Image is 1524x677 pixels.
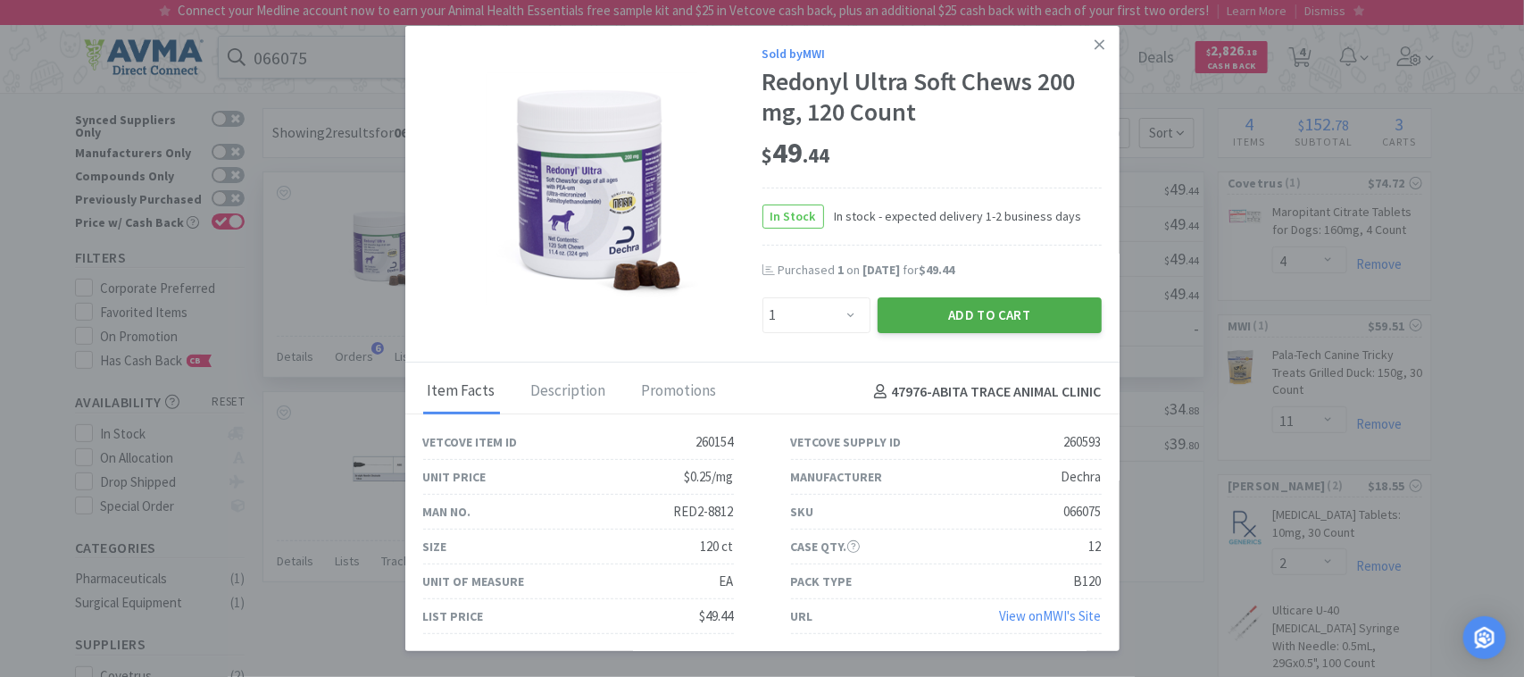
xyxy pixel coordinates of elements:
div: Sold by MWI [762,44,1102,63]
div: $0.25/mg [685,466,734,488]
div: Open Intercom Messenger [1463,616,1506,659]
span: In stock - expected delivery 1-2 business days [824,206,1082,226]
div: Unit of Measure [423,572,525,591]
div: List Price [423,606,484,626]
div: Description [527,370,611,414]
div: Promotions [637,370,721,414]
span: . 44 [804,143,830,168]
span: 49 [762,135,830,171]
div: SKU [791,502,814,522]
div: 12 [1089,536,1102,557]
div: 260154 [696,431,734,453]
div: Manufacturer [791,467,883,487]
img: 17fe7fd67f8d48c89406851592730f26_260593.png [486,72,698,305]
span: [DATE] [863,262,901,278]
a: View onMWI's Site [1000,607,1102,624]
div: Vetcove Supply ID [791,432,902,452]
div: Item Facts [423,370,500,414]
div: Purchased on for [779,262,1102,280]
div: Case Qty. [791,537,860,556]
div: Vetcove Item ID [423,432,518,452]
div: 066075 [1064,501,1102,522]
div: Pack Type [791,572,853,591]
div: Redonyl Ultra Soft Chews 200 mg, 120 Count [762,67,1102,127]
span: In Stock [763,205,823,228]
div: RED2-8812 [674,501,734,522]
div: Dechra [1062,466,1102,488]
div: B120 [1074,571,1102,592]
div: URL [791,606,813,626]
div: 120 ct [701,536,734,557]
button: Add to Cart [878,297,1102,333]
div: Unit Price [423,467,487,487]
span: 1 [838,262,845,278]
h4: 47976 - ABITA TRACE ANIMAL CLINIC [867,380,1102,404]
span: $ [762,143,773,168]
div: $49.44 [700,606,734,627]
span: $49.44 [920,262,955,278]
div: Size [423,537,447,556]
div: 260593 [1064,431,1102,453]
div: EA [720,571,734,592]
div: Man No. [423,502,471,522]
